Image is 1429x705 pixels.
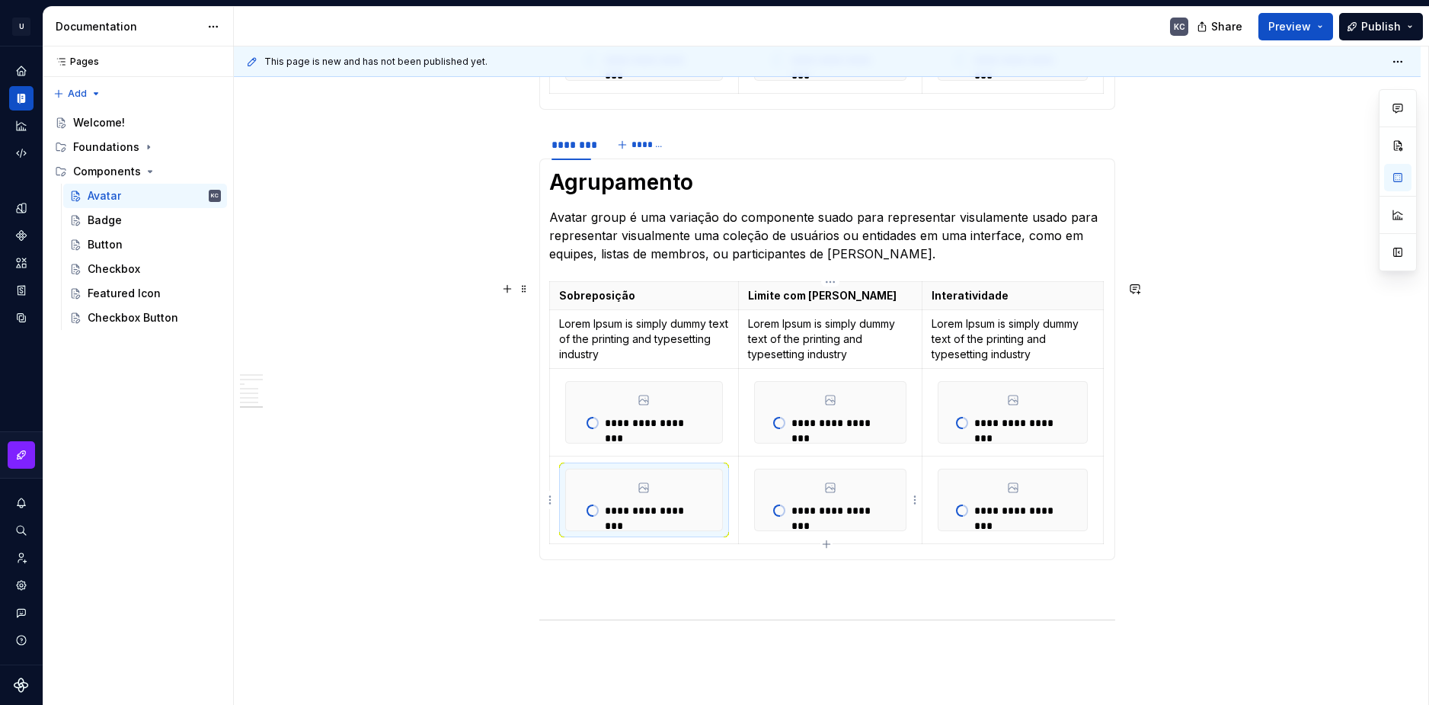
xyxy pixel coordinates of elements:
[9,223,34,248] a: Components
[9,306,34,330] a: Data sources
[49,111,227,330] div: Page tree
[264,56,488,68] span: This page is new and has not been published yet.
[49,56,99,68] div: Pages
[73,139,139,155] div: Foundations
[73,164,141,179] div: Components
[549,168,1105,196] h1: Agrupamento
[748,316,913,362] p: Lorem Ipsum is simply dummy text of the printing and typesetting industry
[1174,21,1185,33] div: KC
[49,159,227,184] div: Components
[49,111,227,135] a: Welcome!
[63,232,227,257] a: Button
[1339,13,1423,40] button: Publish
[9,546,34,570] a: Invite team
[56,19,200,34] div: Documentation
[63,208,227,232] a: Badge
[14,678,29,693] svg: Supernova Logo
[9,59,34,83] a: Home
[88,213,122,228] div: Badge
[1361,19,1401,34] span: Publish
[9,251,34,275] a: Assets
[1189,13,1252,40] button: Share
[88,286,161,301] div: Featured Icon
[9,518,34,543] button: Search ⌘K
[73,115,125,130] div: Welcome!
[932,316,1094,362] p: Lorem Ipsum is simply dummy text of the printing and typesetting industry
[932,288,1094,303] p: Interatividade
[88,310,178,325] div: Checkbox Button
[9,491,34,515] button: Notifications
[1211,19,1242,34] span: Share
[68,88,87,100] span: Add
[88,188,121,203] div: Avatar
[63,281,227,306] a: Featured Icon
[9,278,34,303] a: Storybook stories
[559,316,729,362] p: Lorem Ipsum is simply dummy text of the printing and typesetting industry
[9,114,34,138] a: Analytics
[211,188,219,203] div: KC
[9,601,34,625] button: Contact support
[3,10,40,43] button: U
[549,208,1105,263] p: Avatar group é uma variação do componente suado para representar visulamente usado para represent...
[49,135,227,159] div: Foundations
[1268,19,1311,34] span: Preview
[12,18,30,36] div: U
[9,196,34,220] a: Design tokens
[9,86,34,111] a: Documentation
[88,261,140,277] div: Checkbox
[9,141,34,165] a: Code automation
[1258,13,1333,40] button: Preview
[63,306,227,330] a: Checkbox Button
[63,184,227,208] a: AvatarKC
[559,288,729,303] p: Sobreposição
[49,83,106,104] button: Add
[63,257,227,281] a: Checkbox
[748,288,913,303] p: Limite com [PERSON_NAME]
[9,573,34,598] a: Settings
[88,237,123,252] div: Button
